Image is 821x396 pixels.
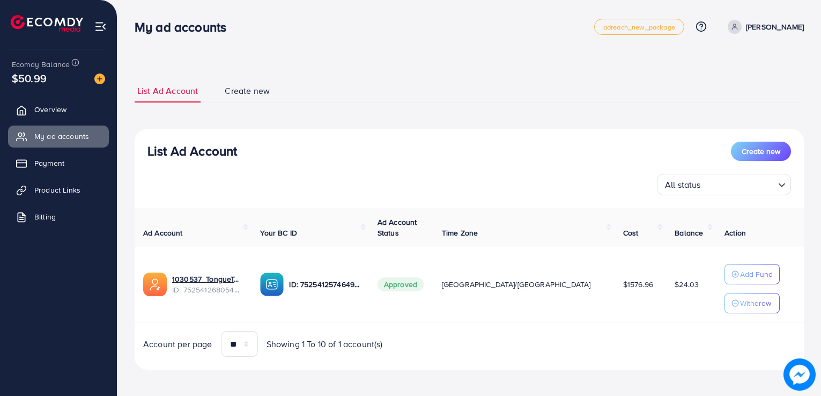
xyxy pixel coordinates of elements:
[675,228,703,238] span: Balance
[378,217,417,238] span: Ad Account Status
[8,179,109,201] a: Product Links
[34,104,66,115] span: Overview
[225,85,270,97] span: Create new
[442,279,591,290] span: [GEOGRAPHIC_DATA]/[GEOGRAPHIC_DATA]
[137,85,198,97] span: List Ad Account
[12,59,70,70] span: Ecomdy Balance
[724,293,780,313] button: Withdraw
[172,284,243,295] span: ID: 7525412680544141329
[657,174,791,195] div: Search for option
[746,20,804,33] p: [PERSON_NAME]
[34,131,89,142] span: My ad accounts
[740,268,773,281] p: Add Fund
[378,277,424,291] span: Approved
[724,228,746,238] span: Action
[143,228,183,238] span: Ad Account
[731,142,791,161] button: Create new
[724,264,780,284] button: Add Fund
[742,146,780,157] span: Create new
[594,19,684,35] a: adreach_new_package
[12,70,47,86] span: $50.99
[34,158,64,168] span: Payment
[94,20,107,33] img: menu
[172,274,243,284] a: 1030537_TongueTang_1752146687547
[704,175,774,193] input: Search for option
[267,338,383,350] span: Showing 1 To 10 of 1 account(s)
[143,273,167,296] img: ic-ads-acc.e4c84228.svg
[740,297,771,310] p: Withdraw
[260,228,297,238] span: Your BC ID
[94,74,105,84] img: image
[442,228,478,238] span: Time Zone
[34,185,80,195] span: Product Links
[289,278,360,291] p: ID: 7525412574649745409
[34,211,56,222] span: Billing
[11,15,83,32] img: logo
[623,279,653,290] span: $1576.96
[8,99,109,120] a: Overview
[172,274,243,296] div: <span class='underline'>1030537_TongueTang_1752146687547</span></br>7525412680544141329
[663,177,703,193] span: All status
[147,143,237,159] h3: List Ad Account
[8,206,109,228] a: Billing
[143,338,212,350] span: Account per page
[8,126,109,147] a: My ad accounts
[783,358,816,391] img: image
[623,228,639,238] span: Cost
[8,152,109,174] a: Payment
[723,20,804,34] a: [PERSON_NAME]
[603,24,675,31] span: adreach_new_package
[675,279,699,290] span: $24.03
[260,273,284,296] img: ic-ba-acc.ded83a64.svg
[135,19,235,35] h3: My ad accounts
